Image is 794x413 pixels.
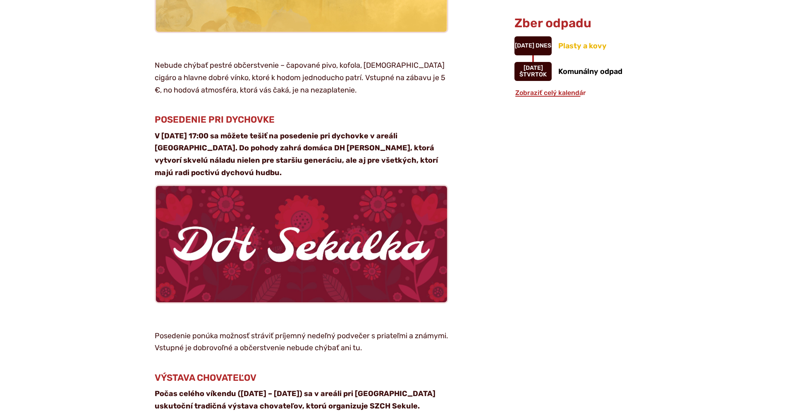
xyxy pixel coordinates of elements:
[155,389,435,411] strong: Počas celého víkendu ([DATE] – [DATE]) sa v areáli pri [GEOGRAPHIC_DATA] uskutoční tradičná výsta...
[524,64,543,71] span: [DATE]
[515,42,534,49] span: [DATE]
[514,17,639,30] h3: Zber odpadu
[155,114,275,125] span: POSEDENIE PRI DYCHOVKE
[155,59,448,96] p: Nebude chýbať pestré občerstvenie – čapované pivo, kofola, [DEMOGRAPHIC_DATA] cigáro a hlavne dob...
[558,67,622,76] span: Komunálny odpad
[514,89,587,97] a: Zobraziť celý kalendár
[514,36,639,55] a: Plasty a kovy [DATE] Dnes
[514,62,639,81] a: Komunálny odpad [DATE] štvrtok
[155,372,256,383] span: VÝSTAVA CHOVATEĽOV
[519,71,547,78] span: štvrtok
[558,41,607,50] span: Plasty a kovy
[155,330,448,354] p: Posedenie ponúka možnosť stráviť príjemný nedeľný podvečer s priateľmi a známymi. Vstupné je dobr...
[155,131,438,177] strong: V [DATE] 17:00 sa môžete tešiť na posedenie pri dychovke v areáli [GEOGRAPHIC_DATA]. Do pohody za...
[536,42,551,49] span: Dnes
